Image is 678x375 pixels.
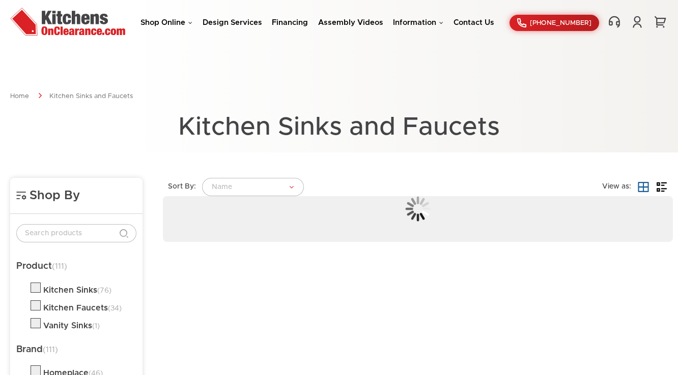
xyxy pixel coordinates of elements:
[43,321,100,331] div: Vanity Sinks
[318,19,383,26] a: Assembly Videos
[10,93,29,100] a: Home
[602,182,631,192] label: View as:
[16,224,136,242] input: Search products
[43,346,58,354] span: (111)
[656,181,668,193] a: List
[43,303,122,313] div: Kitchen Faucets
[510,15,599,31] a: [PHONE_NUMBER]
[10,8,125,36] img: Kitchens On Clearance
[393,19,443,26] a: Information
[16,188,136,203] h4: Shop By
[140,19,192,26] a: Shop Online
[97,287,111,294] span: (76)
[43,285,111,295] div: Kitchen Sinks
[530,20,591,26] span: [PHONE_NUMBER]
[168,182,196,192] label: Sort By:
[16,344,136,356] h5: Brand
[108,305,122,312] span: (34)
[92,323,100,330] span: (1)
[272,19,308,26] a: Financing
[16,261,136,272] h5: Product
[52,262,67,270] span: (111)
[10,114,668,141] h1: Kitchen Sinks and Faucets
[203,19,262,26] a: Design Services
[454,19,494,26] a: Contact Us
[116,226,131,241] button: Search
[49,93,133,100] a: Kitchen Sinks and Faucets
